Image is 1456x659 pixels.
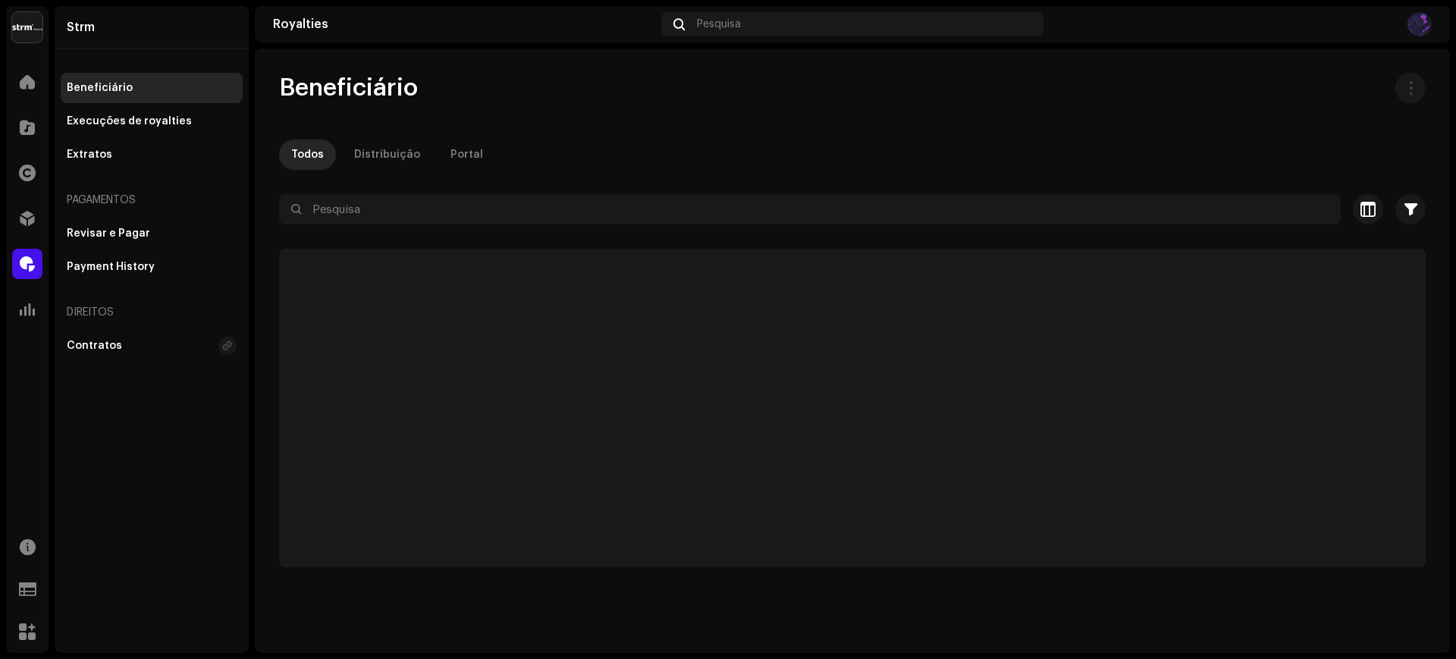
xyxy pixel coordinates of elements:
div: Execuções de royalties [67,115,192,127]
div: Royalties [273,18,655,30]
div: Todos [291,140,324,170]
div: Beneficiário [67,82,133,94]
re-m-nav-item: Contratos [61,331,243,361]
div: Distribuição [354,140,420,170]
re-m-nav-item: Revisar e Pagar [61,218,243,249]
div: Extratos [67,149,112,161]
span: Pesquisa [697,18,741,30]
re-m-nav-item: Extratos [61,140,243,170]
re-m-nav-item: Beneficiário [61,73,243,103]
re-m-nav-item: Payment History [61,252,243,282]
span: Beneficiário [279,73,418,103]
div: Revisar e Pagar [67,228,150,240]
re-m-nav-item: Execuções de royalties [61,106,243,137]
img: 508b9e36-41f4-4be2-90fb-b3f7052450ab [1407,12,1432,36]
re-a-nav-header: Pagamentos [61,182,243,218]
div: Payment History [67,261,155,273]
img: 408b884b-546b-4518-8448-1008f9c76b02 [12,12,42,42]
re-a-nav-header: Direitos [61,294,243,331]
div: Portal [450,140,483,170]
input: Pesquisa [279,194,1341,224]
div: Contratos [67,340,122,352]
